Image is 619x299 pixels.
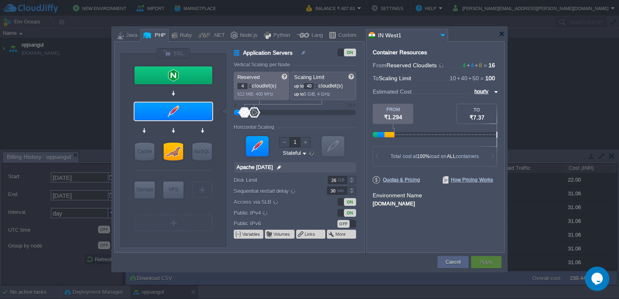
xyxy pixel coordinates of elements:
[336,30,356,42] div: Custom
[337,220,350,228] div: OFF
[192,143,212,160] div: NoSQL Databases
[135,143,154,160] div: Cache
[234,176,316,184] label: Disk Limit
[450,75,456,81] span: 10
[309,30,323,42] div: Lang
[294,74,324,80] span: Scaling Limit
[134,66,212,84] div: Load Balancer
[485,75,495,81] span: 100
[373,49,427,56] div: Container Resources
[335,231,346,237] button: More
[234,219,316,228] label: Public IPv6
[177,30,192,42] div: Ruby
[234,186,316,195] label: Sequential restart delay
[489,62,495,68] span: 16
[467,75,472,81] span: +
[234,208,316,217] label: Public IPv4
[456,75,461,81] span: +
[384,114,402,120] span: ₹1.294
[474,62,482,68] span: 8
[294,92,304,96] span: up to
[210,30,225,42] div: .NET
[304,92,330,96] span: 5 GiB, 4 GHz
[242,231,261,237] button: Variables
[134,215,212,231] div: Create New Layer
[344,49,356,56] div: ON
[163,182,184,199] div: Elastic VPS
[480,258,492,266] button: Apply
[373,107,413,112] div: FROM
[192,143,212,160] div: NoSQL
[373,75,379,81] span: To
[271,30,290,42] div: Python
[457,107,497,112] div: TO
[373,87,412,96] span: Estimated Cost
[373,192,422,199] label: Environment Name
[305,231,316,237] button: Links
[234,62,292,68] div: Vertical Scaling per Node
[234,124,276,130] div: Horizontal Scaling
[134,182,155,199] div: Storage Containers
[373,199,498,207] div: [DOMAIN_NAME]
[344,198,356,206] div: ON
[466,62,474,68] span: 4
[192,182,212,198] div: Create New Layer
[474,62,479,68] span: +
[338,176,346,184] div: GB
[386,62,444,68] span: Reserved Cloudlets
[152,30,166,42] div: PHP
[348,103,355,108] div: 512
[466,62,471,68] span: +
[456,75,467,81] span: 40
[467,75,479,81] span: 50
[163,182,184,198] div: VPS
[294,83,304,88] span: up to
[134,103,212,120] div: Application Servers
[237,92,273,96] span: 512 MiB, 400 MHz
[443,176,493,184] span: How Pricing Works
[373,62,386,68] span: From
[344,209,356,217] div: ON
[379,75,411,81] span: Scaling Limit
[234,103,237,108] div: 0
[463,62,466,68] span: 4
[373,176,420,184] span: Quotas & Pricing
[273,231,291,237] button: Volumes
[337,187,346,194] div: sec
[237,81,286,89] p: cloudlet(s)
[164,143,183,160] div: SQL Databases
[585,267,611,291] iframe: chat widget
[124,30,137,42] div: Java
[470,114,485,121] span: ₹7.37
[482,62,489,68] span: =
[446,258,461,266] button: Cancel
[237,74,260,80] span: Reserved
[237,30,258,42] div: Node.js
[134,182,155,198] div: Storage
[234,197,316,206] label: Access via SLB
[479,75,485,81] span: =
[294,81,353,89] p: cloudlet(s)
